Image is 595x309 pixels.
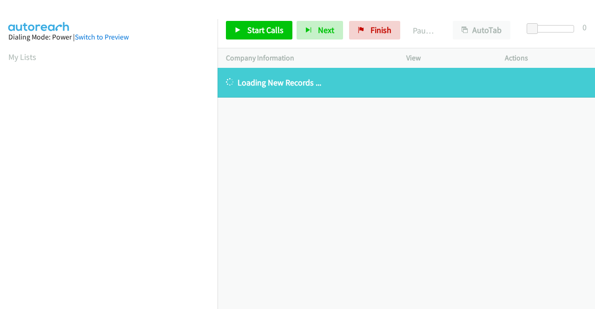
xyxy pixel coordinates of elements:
a: Start Calls [226,21,292,39]
p: Company Information [226,53,390,64]
p: Actions [505,53,587,64]
p: Paused [413,24,436,37]
a: My Lists [8,52,36,62]
button: AutoTab [453,21,510,39]
div: 0 [582,21,587,33]
div: Delay between calls (in seconds) [531,25,574,33]
span: Next [318,25,334,35]
span: Start Calls [247,25,284,35]
a: Finish [349,21,400,39]
span: Finish [370,25,391,35]
div: Dialing Mode: Power | [8,32,209,43]
p: View [406,53,488,64]
button: Next [297,21,343,39]
a: Switch to Preview [75,33,129,41]
p: Loading New Records ... [226,76,587,89]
